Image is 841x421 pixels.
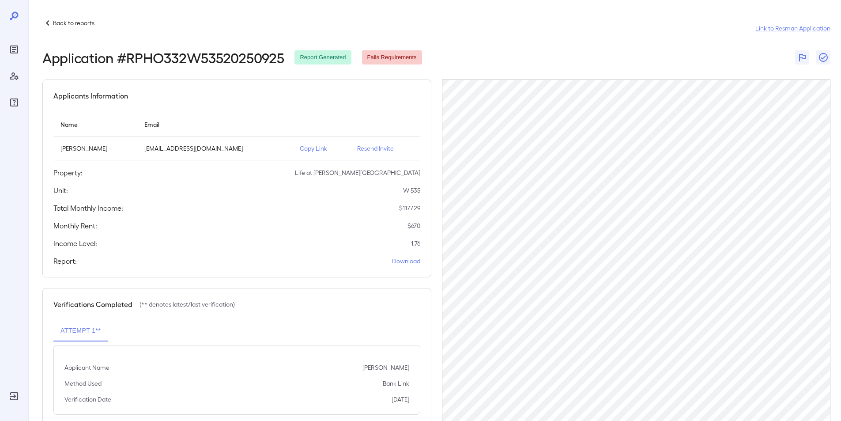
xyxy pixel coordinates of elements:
[53,167,83,178] h5: Property:
[53,320,108,341] button: Attempt 1**
[64,363,109,372] p: Applicant Name
[53,19,94,27] p: Back to reports
[64,395,111,404] p: Verification Date
[357,144,413,153] p: Resend Invite
[140,300,235,309] p: (** denotes latest/last verification)
[53,112,420,160] table: simple table
[300,144,343,153] p: Copy Link
[392,395,409,404] p: [DATE]
[53,203,123,213] h5: Total Monthly Income:
[294,53,351,62] span: Report Generated
[53,238,97,249] h5: Income Level:
[53,91,128,101] h5: Applicants Information
[411,239,420,248] p: 1.76
[383,379,409,388] p: Bank Link
[7,389,21,403] div: Log Out
[403,186,420,195] p: W-535
[53,220,97,231] h5: Monthly Rent:
[53,256,77,266] h5: Report:
[392,257,420,265] a: Download
[407,221,420,230] p: $ 670
[816,50,830,64] button: Close Report
[362,53,422,62] span: Fails Requirements
[144,144,286,153] p: [EMAIL_ADDRESS][DOMAIN_NAME]
[795,50,809,64] button: Flag Report
[53,112,137,137] th: Name
[53,299,132,310] h5: Verifications Completed
[755,24,830,33] a: Link to Resman Application
[7,42,21,57] div: Reports
[7,69,21,83] div: Manage Users
[64,379,102,388] p: Method Used
[7,95,21,110] div: FAQ
[60,144,130,153] p: [PERSON_NAME]
[399,204,420,212] p: $ 1177.29
[137,112,293,137] th: Email
[53,185,68,196] h5: Unit:
[295,168,420,177] p: Life at [PERSON_NAME][GEOGRAPHIC_DATA]
[42,49,284,65] h2: Application # RPHO332W53520250925
[362,363,409,372] p: [PERSON_NAME]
